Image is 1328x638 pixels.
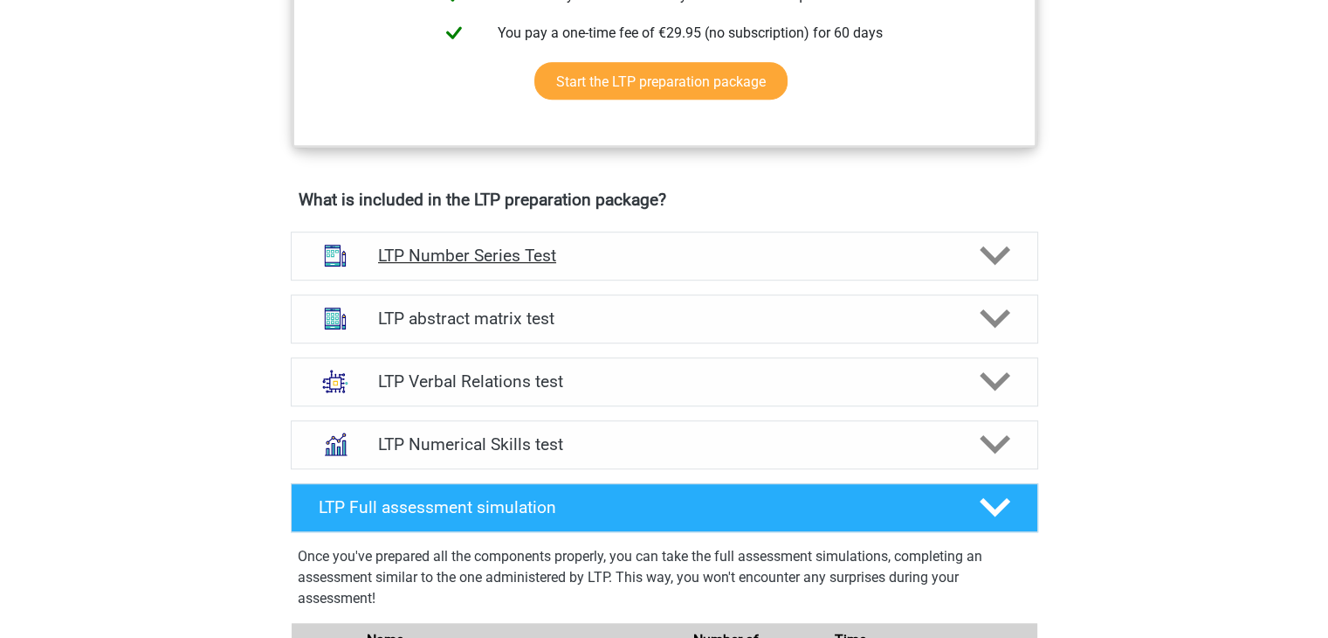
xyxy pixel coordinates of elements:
[284,483,1045,532] a: LTP Full assessment simulation
[284,232,1045,281] a: number series LTP Number Series Test
[378,371,563,392] font: LTP Verbal Relations test
[378,309,554,329] font: LTP abstract matrix test
[534,62,788,100] a: Start the LTP preparation package
[378,246,556,266] font: LTP Number Series Test
[284,295,1045,343] a: abstract matrices LTP abstract matrix test
[378,434,563,454] font: LTP Numerical Skills test
[313,358,358,404] img: analogies
[284,357,1045,406] a: analogies LTP Verbal Relations test
[298,548,982,607] font: Once you've prepared all the components properly, you can take the full assessment simulations, c...
[313,295,358,341] img: abstract matrices
[313,232,358,278] img: number series
[284,420,1045,469] a: numerical reasoning LTP Numerical Skills test
[313,421,358,467] img: numerical reasoning
[319,497,556,517] font: LTP Full assessment simulation
[299,190,666,210] font: What is included in the LTP preparation package?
